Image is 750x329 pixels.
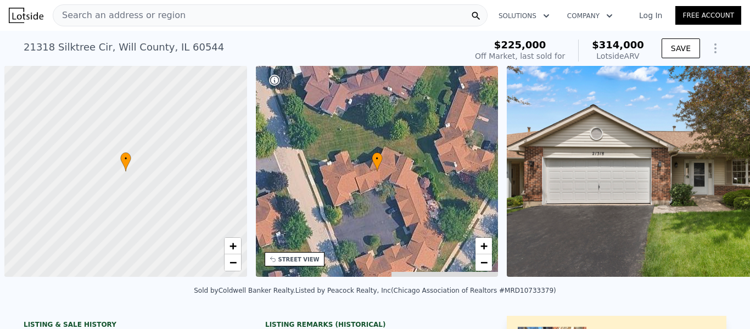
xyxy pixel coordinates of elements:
[475,254,492,271] a: Zoom out
[229,255,236,269] span: −
[475,51,565,62] div: Off Market, last sold for
[592,39,644,51] span: $314,000
[675,6,741,25] a: Free Account
[120,152,131,171] div: •
[494,39,546,51] span: $225,000
[704,37,726,59] button: Show Options
[194,287,295,294] div: Sold by Coldwell Banker Realty .
[475,238,492,254] a: Zoom in
[225,238,241,254] a: Zoom in
[24,40,224,55] div: 21318 Silktree Cir , Will County , IL 60544
[265,320,485,329] div: Listing Remarks (Historical)
[480,239,488,253] span: +
[626,10,675,21] a: Log In
[372,152,383,171] div: •
[53,9,186,22] span: Search an address or region
[225,254,241,271] a: Zoom out
[9,8,43,23] img: Lotside
[592,51,644,62] div: Lotside ARV
[480,255,488,269] span: −
[278,255,320,264] div: STREET VIEW
[295,287,556,294] div: Listed by Peacock Realty, Inc (Chicago Association of Realtors #MRD10733379)
[490,6,558,26] button: Solutions
[662,38,700,58] button: SAVE
[229,239,236,253] span: +
[372,154,383,164] span: •
[558,6,622,26] button: Company
[120,154,131,164] span: •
